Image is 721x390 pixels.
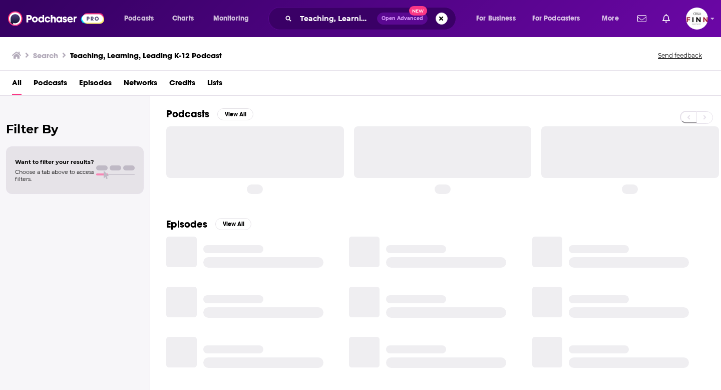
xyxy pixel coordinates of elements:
[12,75,22,95] a: All
[172,12,194,26] span: Charts
[8,9,104,28] img: Podchaser - Follow, Share and Rate Podcasts
[33,51,58,60] h3: Search
[526,11,595,27] button: open menu
[658,10,674,27] a: Show notifications dropdown
[686,8,708,30] img: User Profile
[469,11,528,27] button: open menu
[166,108,209,120] h2: Podcasts
[213,12,249,26] span: Monitoring
[166,11,200,27] a: Charts
[595,11,631,27] button: open menu
[686,8,708,30] button: Show profile menu
[70,51,222,60] h3: Teaching, Learning, Leading K-12 Podcast
[34,75,67,95] a: Podcasts
[217,108,253,120] button: View All
[166,218,251,231] a: EpisodesView All
[686,8,708,30] span: Logged in as FINNMadison
[124,12,154,26] span: Podcasts
[166,108,253,120] a: PodcastsView All
[169,75,195,95] a: Credits
[377,13,428,25] button: Open AdvancedNew
[15,168,94,182] span: Choose a tab above to access filters.
[655,51,705,60] button: Send feedback
[206,11,262,27] button: open menu
[409,6,427,16] span: New
[124,75,157,95] a: Networks
[382,16,423,21] span: Open Advanced
[215,218,251,230] button: View All
[602,12,619,26] span: More
[476,12,516,26] span: For Business
[79,75,112,95] a: Episodes
[532,12,580,26] span: For Podcasters
[296,11,377,27] input: Search podcasts, credits, & more...
[633,10,650,27] a: Show notifications dropdown
[166,218,207,231] h2: Episodes
[15,158,94,165] span: Want to filter your results?
[117,11,167,27] button: open menu
[207,75,222,95] a: Lists
[278,7,466,30] div: Search podcasts, credits, & more...
[6,122,144,136] h2: Filter By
